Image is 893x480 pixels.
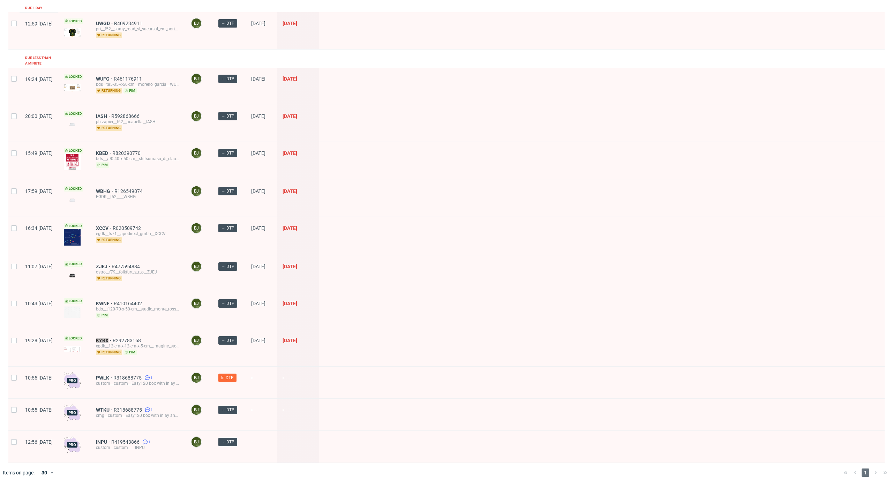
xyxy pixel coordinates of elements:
img: version_two_editor_design [64,271,81,280]
span: [DATE] [283,21,297,26]
div: bds__t120-70-x-50-cm__studio_monte_rosso_italia_s_r_l__KWNF [96,306,180,312]
div: Due 1 day [25,5,42,11]
span: 10:55 [DATE] [25,407,53,413]
a: PWLK [96,375,113,381]
a: R461176911 [114,76,143,82]
span: 16:34 [DATE] [25,225,53,231]
span: returning [96,88,122,93]
a: KYBX [96,338,113,343]
span: returning [96,32,122,38]
img: version_two_editor_design.png [64,153,81,170]
span: [DATE] [283,150,297,156]
a: R126549874 [114,188,144,194]
figcaption: EJ [192,223,201,233]
img: version_two_editor_design.png [64,229,81,246]
span: 19:28 [DATE] [25,338,53,343]
span: 12:56 [DATE] [25,439,53,445]
span: returning [96,125,122,131]
span: Locked [64,186,83,192]
div: 30 [37,468,50,478]
span: returning [96,237,122,243]
span: 19:24 [DATE] [25,76,53,82]
span: → DTP [221,113,234,119]
img: pro-icon.017ec5509f39f3e742e3.png [64,372,81,389]
div: bds__y90-40-x-50-cm__shitsumasu_di_claudia_caredda__KBED [96,156,180,162]
span: R020509742 [113,225,142,231]
a: INPU [96,439,111,445]
img: pro-icon.017ec5509f39f3e742e3.png [64,436,81,453]
span: Locked [64,148,83,153]
span: Locked [64,111,83,117]
a: KWNF [96,301,114,306]
a: R318688775 [114,407,143,413]
span: Locked [64,18,83,24]
span: WBHG [96,188,114,194]
span: 12:59 [DATE] [25,21,53,27]
a: R419543866 [111,439,141,445]
a: R592868666 [111,113,141,119]
span: pim [96,313,109,318]
div: egdk__12-cm-x-12-cm-x-5-cm__imagine_stories_s_r_o__KYBX [96,343,180,349]
figcaption: EJ [192,111,201,121]
span: - [283,407,313,422]
div: EGDK__f52____WBHG [96,194,180,200]
span: → DTP [221,263,234,270]
span: 1 [148,439,150,445]
a: KBED [96,150,112,156]
a: UWGD [96,21,114,26]
span: [DATE] [251,21,265,26]
span: R292783168 [113,338,142,343]
span: [DATE] [283,264,297,269]
figcaption: EJ [192,148,201,158]
span: WTKU [96,407,114,413]
span: R410164402 [114,301,143,306]
a: IASH [96,113,111,119]
a: R477594884 [112,264,141,269]
a: ZJEJ [96,264,112,269]
img: version_two_editor_design.png [64,84,81,91]
span: XCCV [96,225,113,231]
span: R820390770 [112,150,142,156]
span: 17:59 [DATE] [25,188,53,194]
span: → DTP [221,20,234,27]
a: R318688775 [113,375,143,381]
div: custom__custom__Easy120 box with inlay and sleeve__PWLK [96,381,180,386]
figcaption: EJ [192,18,201,28]
span: - [283,439,313,454]
span: pim [123,88,137,93]
span: - [251,407,271,422]
span: 10:43 [DATE] [25,301,53,306]
div: Due less than a minute [25,55,53,66]
span: [DATE] [251,76,265,82]
a: R409234911 [114,21,144,26]
figcaption: EJ [192,405,201,415]
a: 1 [143,375,152,381]
span: → DTP [221,225,234,231]
span: pim [123,350,137,355]
a: WUFG [96,76,114,82]
span: - [283,375,313,390]
div: ostro__f79__folkfurt_s_r_o__ZJEJ [96,269,180,275]
div: custom__custom____INPU [96,445,180,450]
span: → DTP [221,407,234,413]
span: 11:07 [DATE] [25,264,53,269]
span: pim [96,162,109,168]
figcaption: EJ [192,373,201,383]
span: - [251,375,271,390]
a: 1 [143,407,153,413]
span: Items on page: [3,469,35,476]
span: 20:00 [DATE] [25,113,53,119]
div: cmg__custom__Easy120 box with inlay and sleeve__WTKU [96,413,180,418]
span: [DATE] [251,225,265,231]
a: 1 [141,439,150,445]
